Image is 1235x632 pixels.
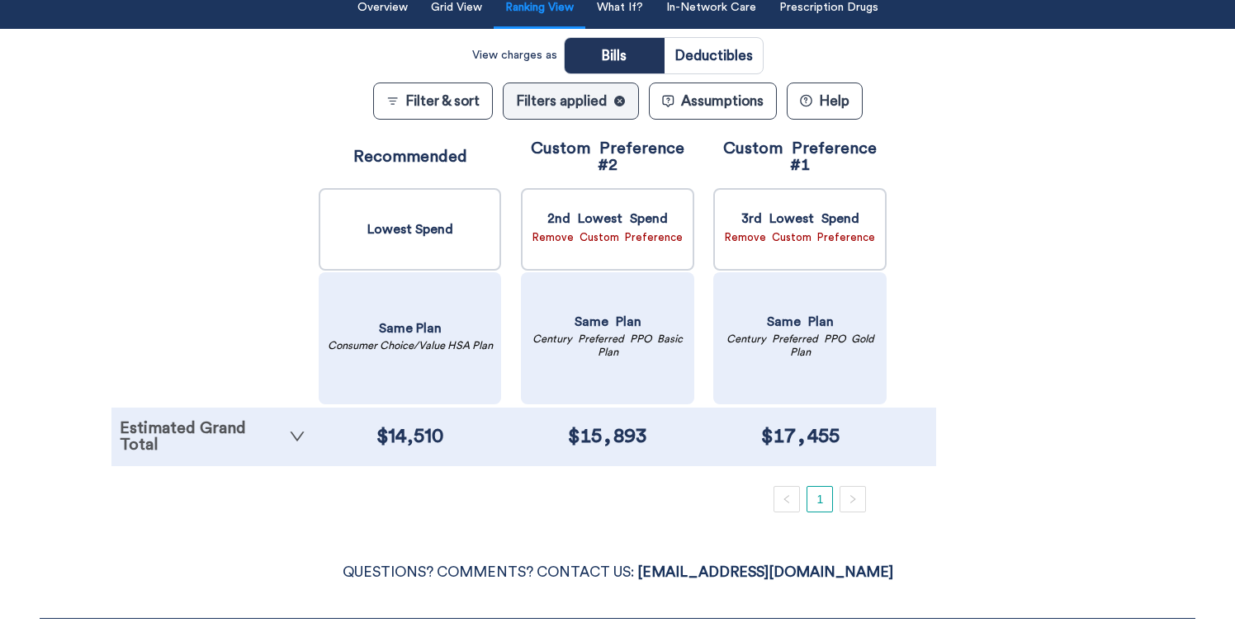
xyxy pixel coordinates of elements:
button: Assumptions [649,83,777,120]
p: $14,510 [376,420,444,454]
p: $17,455 [761,420,840,454]
li: Next Page [840,486,866,512]
button: Filters applied✕ [503,83,639,120]
p: $15,893 [568,420,647,454]
li: Previous Page [774,486,800,512]
span: left [782,494,792,504]
a: Remove Custom Preference [725,232,875,243]
p: 3rd Lowest Spend [741,211,859,226]
button: Filter & sort [373,83,493,120]
text: ✕ [617,97,622,103]
li: 1 [807,486,833,512]
span: down [289,428,305,445]
p: Same Plan [379,321,442,336]
p: Custom Preference #1 [712,140,887,173]
div: View charges as [472,42,557,69]
span: right [848,494,858,504]
button: right [840,486,866,512]
p: Consumer Choice/Value HSA Plan [328,339,493,352]
p: Same Plan [575,314,641,329]
p: Lowest Spend [367,222,453,237]
p: Century Preferred PPO Basic Plan [528,333,687,359]
a: 1 [807,487,832,512]
p: Century Preferred PPO Gold Plan [721,333,879,359]
span: Filters applied [516,87,607,115]
a: Remove Custom Preference [532,232,683,243]
p: QUESTIONS? COMMENTS? CONTACT US: [40,560,1195,585]
button: left [774,486,800,512]
p: Same Plan [767,314,834,329]
a: Estimated Grand Total [120,420,305,453]
p: Recommended [353,149,467,165]
a: [EMAIL_ADDRESS][DOMAIN_NAME] [637,565,893,579]
p: Custom Preference #2 [520,140,694,173]
button: ?Help [787,83,863,120]
p: 2nd Lowest Spend [547,211,668,226]
text: ? [803,97,808,105]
